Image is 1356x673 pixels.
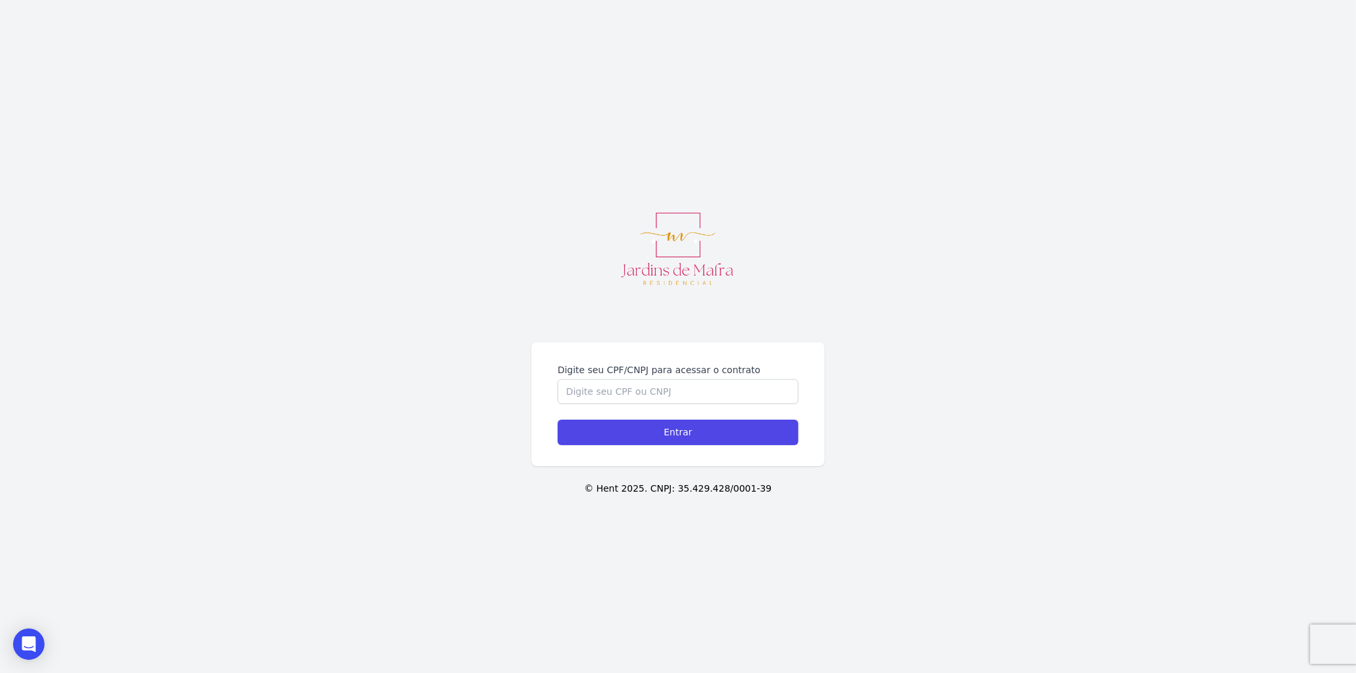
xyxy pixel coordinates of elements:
[13,628,45,660] div: Open Intercom Messenger
[558,363,798,376] label: Digite seu CPF/CNPJ para acessar o contrato
[606,177,750,321] img: MAFRA%20LOGOTIPO.png
[558,420,798,445] input: Entrar
[21,482,1335,496] p: © Hent 2025. CNPJ: 35.429.428/0001-39
[558,379,798,404] input: Digite seu CPF ou CNPJ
